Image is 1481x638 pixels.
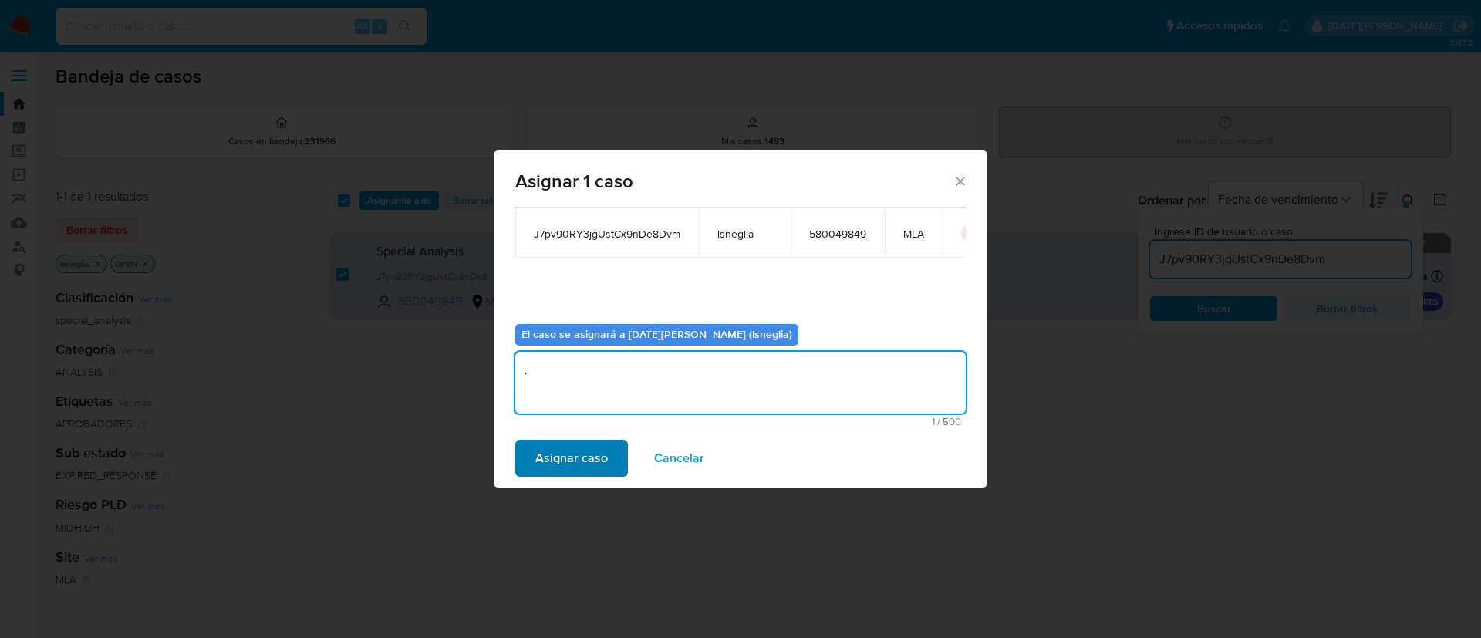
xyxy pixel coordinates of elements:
[654,441,704,475] span: Cancelar
[634,440,724,477] button: Cancelar
[534,227,680,241] span: J7pv90RY3jgUstCx9nDe8Dvm
[494,150,987,488] div: assign-modal
[535,441,608,475] span: Asignar caso
[515,440,628,477] button: Asignar caso
[717,227,772,241] span: lsneglia
[515,352,966,414] textarea: .
[953,174,967,187] button: Cerrar ventana
[521,326,792,342] b: El caso se asignará a [DATE][PERSON_NAME] (lsneglia)
[515,172,953,191] span: Asignar 1 caso
[903,227,924,241] span: MLA
[520,417,961,427] span: Máximo 500 caracteres
[961,224,980,242] button: icon-button
[809,227,866,241] span: 580049849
